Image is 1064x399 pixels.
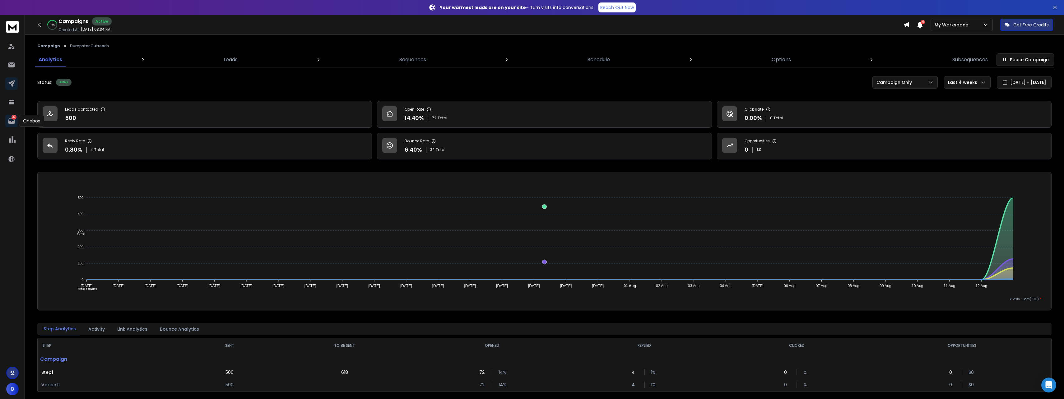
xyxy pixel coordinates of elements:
tspan: 200 [78,245,83,249]
tspan: [DATE] [592,284,604,288]
p: Campaign Only [876,79,914,85]
tspan: [DATE] [272,284,284,288]
span: 6 [921,20,925,24]
tspan: [DATE] [368,284,380,288]
p: Campaign [38,353,186,365]
a: Subsequences [949,52,992,67]
span: 4 [91,147,93,152]
p: 0.80 % [65,145,82,154]
tspan: [DATE] [400,284,412,288]
p: 72 [479,382,486,388]
h1: Campaigns [58,18,88,25]
tspan: 10 Aug [912,284,923,288]
p: Status: [37,79,52,85]
div: Active [56,79,72,86]
div: Active [92,17,112,25]
a: Sequences [396,52,430,67]
span: Total [438,116,447,121]
p: 4 [632,369,638,375]
p: Created At: [58,27,80,32]
tspan: 400 [78,212,83,216]
tspan: [DATE] [208,284,220,288]
tspan: 09 Aug [880,284,891,288]
tspan: 04 Aug [720,284,732,288]
tspan: 11 Aug [944,284,955,288]
p: 0 [745,145,748,154]
tspan: 06 Aug [784,284,795,288]
p: Subsequences [952,56,988,63]
button: Bounce Analytics [156,322,203,336]
button: Link Analytics [114,322,151,336]
button: Activity [85,322,109,336]
p: Bounce Rate [405,139,429,144]
p: Leads Contacted [65,107,98,112]
span: Total Opens [72,287,97,291]
p: Variant 1 [41,382,182,388]
tspan: 0 [81,278,83,282]
p: Schedule [588,56,610,63]
p: 0 [949,382,955,388]
p: My Workspace [935,22,971,28]
p: 14 % [499,382,505,388]
a: Leads Contacted500 [37,101,372,128]
p: 0.00 % [745,114,762,122]
p: 14 % [499,369,505,375]
tspan: [DATE] [145,284,156,288]
a: Click Rate0.00%0 Total [717,101,1052,128]
p: 6.40 % [405,145,422,154]
button: Campaign [37,44,60,48]
p: $ 0 [969,369,975,375]
tspan: 12 Aug [976,284,987,288]
strong: Your warmest leads are on your site [440,4,526,11]
p: Leads [224,56,238,63]
span: 32 [430,147,434,152]
p: % [803,369,810,375]
a: Open Rate14.40%72Total [377,101,712,128]
p: Analytics [39,56,62,63]
img: logo [6,21,19,33]
button: Get Free Credits [1000,19,1053,31]
p: 1 % [651,382,657,388]
button: [DATE] - [DATE] [997,76,1052,89]
tspan: 07 Aug [816,284,827,288]
tspan: [DATE] [560,284,572,288]
p: – Turn visits into conversations [440,4,593,11]
p: Open Rate [405,107,424,112]
tspan: [DATE] [336,284,348,288]
p: 500 [225,369,234,375]
p: 1 % [651,369,657,375]
tspan: [DATE] [752,284,764,288]
tspan: [DATE] [177,284,188,288]
p: 14.40 % [405,114,424,122]
tspan: [DATE] [113,284,124,288]
a: 30 [5,115,18,127]
p: % [803,382,810,388]
p: Opportunities [745,139,770,144]
p: $ 0 [756,147,761,152]
tspan: [DATE] [304,284,316,288]
span: Sent [72,232,85,236]
p: 500 [225,382,234,388]
th: STEP [38,338,186,353]
a: Leads [220,52,241,67]
p: 0 Total [770,116,783,121]
div: Open Intercom Messenger [1041,378,1056,392]
p: Sequences [399,56,426,63]
a: Analytics [35,52,66,67]
tspan: 300 [78,228,83,232]
tspan: 02 Aug [656,284,667,288]
p: Options [772,56,791,63]
div: Onebox [19,115,44,127]
th: OPENED [416,338,568,353]
button: Step Analytics [40,322,80,336]
tspan: [DATE] [464,284,476,288]
span: 72 [432,116,436,121]
span: Total [436,147,445,152]
a: Options [768,52,795,67]
tspan: 100 [78,261,83,265]
p: 72 [479,369,486,375]
p: [DATE] 03:34 PM [81,27,110,32]
button: B [6,383,19,395]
